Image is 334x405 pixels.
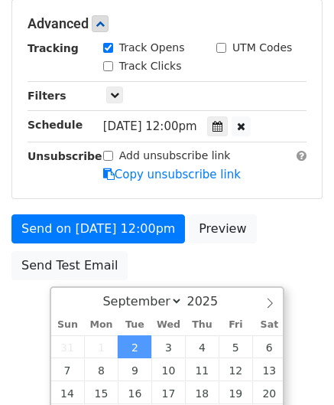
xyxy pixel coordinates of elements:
span: September 12, 2025 [219,358,252,381]
span: Fri [219,320,252,330]
span: September 16, 2025 [118,381,151,404]
a: Copy unsubscribe link [103,168,241,181]
span: Sat [252,320,286,330]
h5: Advanced [28,15,306,32]
span: September 10, 2025 [151,358,185,381]
span: Mon [84,320,118,330]
span: September 13, 2025 [252,358,286,381]
span: September 9, 2025 [118,358,151,381]
span: September 20, 2025 [252,381,286,404]
span: September 7, 2025 [51,358,85,381]
span: September 14, 2025 [51,381,85,404]
span: September 5, 2025 [219,335,252,358]
span: September 8, 2025 [84,358,118,381]
label: Add unsubscribe link [119,148,231,164]
a: Preview [189,214,256,243]
a: Send Test Email [11,251,128,280]
span: September 19, 2025 [219,381,252,404]
span: September 4, 2025 [185,335,219,358]
label: UTM Codes [232,40,292,56]
span: September 6, 2025 [252,335,286,358]
span: September 17, 2025 [151,381,185,404]
label: Track Clicks [119,58,182,74]
a: Send on [DATE] 12:00pm [11,214,185,243]
input: Year [183,294,238,309]
strong: Schedule [28,119,83,131]
span: September 3, 2025 [151,335,185,358]
span: Wed [151,320,185,330]
span: September 1, 2025 [84,335,118,358]
strong: Tracking [28,42,79,54]
span: Tue [118,320,151,330]
strong: Unsubscribe [28,150,102,162]
span: Sun [51,320,85,330]
span: September 11, 2025 [185,358,219,381]
iframe: Chat Widget [258,332,334,405]
span: [DATE] 12:00pm [103,119,197,133]
span: Thu [185,320,219,330]
span: September 18, 2025 [185,381,219,404]
strong: Filters [28,90,66,102]
label: Track Opens [119,40,185,56]
span: August 31, 2025 [51,335,85,358]
span: September 15, 2025 [84,381,118,404]
span: September 2, 2025 [118,335,151,358]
